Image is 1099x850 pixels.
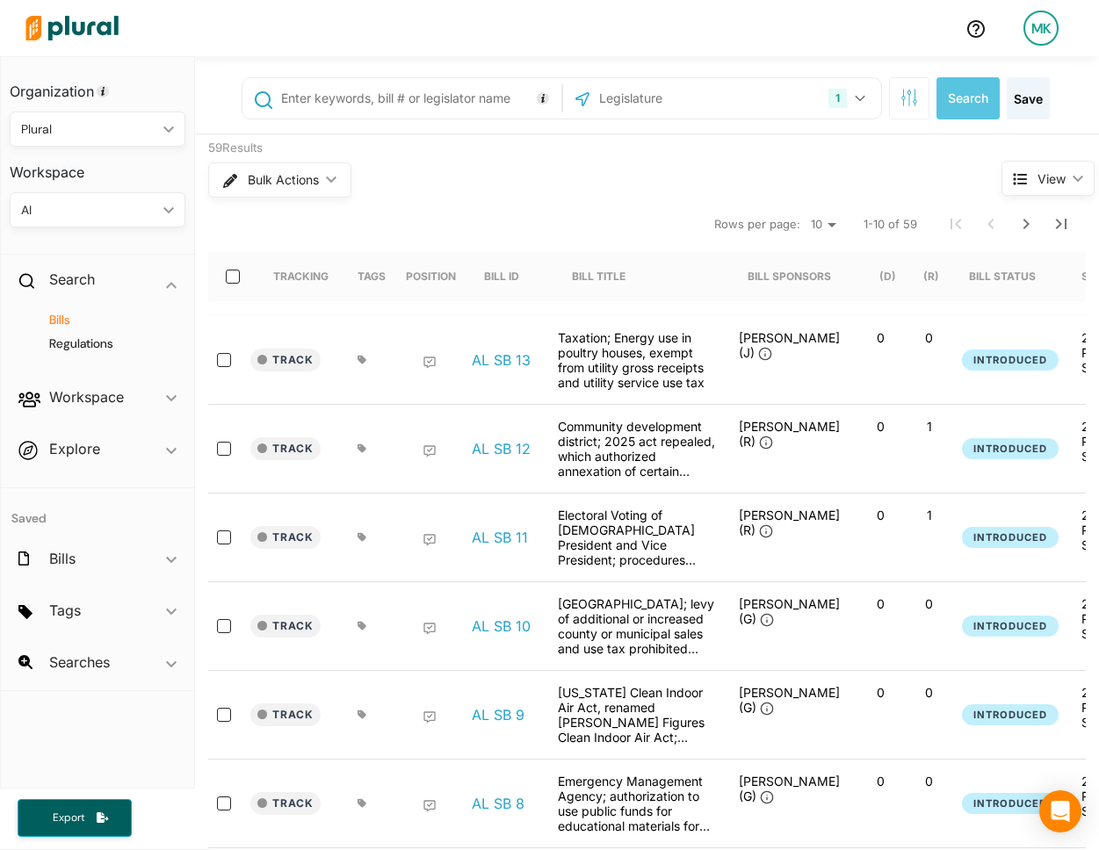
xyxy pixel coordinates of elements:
[1038,169,1066,188] span: View
[423,444,437,458] div: Add Position Statement
[279,82,556,115] input: Enter keywords, bill # or legislator name
[739,596,840,626] span: [PERSON_NAME] (G)
[250,437,321,460] button: Track
[938,206,973,241] button: First Page
[472,529,528,546] a: AL SB 11
[217,619,231,633] input: select-row-state-al-2026rs-sb10
[864,774,898,789] p: 0
[472,795,524,812] a: AL SB 8
[49,652,110,672] h2: Searches
[21,120,156,139] div: Plural
[962,704,1059,726] button: Introduced
[358,710,367,720] div: Add tags
[40,810,97,825] span: Export
[879,270,896,283] div: (D)
[217,796,231,810] input: select-row-state-al-2026rs-sb8
[1,488,194,531] h4: Saved
[912,330,946,345] p: 0
[1009,206,1044,241] button: Next Page
[549,330,725,390] div: Taxation; Energy use in poultry houses, exempt from utility gross receipts and utility service us...
[10,66,185,104] h3: Organization
[549,774,725,833] div: Emergency Management Agency; authorization to use public funds for educational materials for the ...
[962,527,1059,549] button: Introduced
[21,201,156,220] div: AI
[864,330,898,345] p: 0
[406,270,456,283] div: Position
[828,89,847,108] div: 1
[484,270,519,283] div: Bill ID
[27,312,177,328] a: Bills
[472,706,524,724] a: AL SB 9
[912,685,946,700] p: 0
[1044,206,1079,241] button: Last Page
[217,353,231,367] input: select-row-state-al-2026rs-sb13
[864,419,898,434] p: 0
[358,798,367,809] div: Add tags
[923,252,939,301] div: (R)
[572,270,625,283] div: Bill Title
[217,442,231,456] input: select-row-state-al-2026rs-sb12
[739,774,840,803] span: [PERSON_NAME] (G)
[962,438,1059,460] button: Introduced
[250,526,321,549] button: Track
[423,622,437,636] div: Add Position Statement
[597,82,785,115] input: Legislature
[549,596,725,656] div: [GEOGRAPHIC_DATA]; levy of additional or increased county or municipal sales and use tax prohibit...
[912,596,946,611] p: 0
[472,440,531,457] a: AL SB 12
[358,532,367,543] div: Add tags
[549,685,725,745] div: [US_STATE] Clean Indoor Air Act, renamed [PERSON_NAME] Figures Clean Indoor Air Act; vaping inclu...
[49,439,100,458] h2: Explore
[250,349,321,371] button: Track
[273,252,329,301] div: Tracking
[821,82,877,115] button: 1
[864,216,917,234] span: 1-10 of 59
[250,792,321,815] button: Track
[273,270,329,283] div: Tracking
[879,252,896,301] div: (D)
[864,508,898,522] p: 0
[208,162,351,198] button: Bulk Actions
[217,708,231,722] input: select-row-state-al-2026rs-sb9
[10,147,185,185] h3: Workspace
[423,710,437,724] div: Add Position Statement
[49,601,81,620] h2: Tags
[18,799,132,837] button: Export
[739,508,840,537] span: [PERSON_NAME] (R)
[572,252,641,301] div: Bill Title
[962,793,1059,815] button: Introduced
[423,533,437,547] div: Add Position Statement
[748,270,831,283] div: Bill Sponsors
[49,387,124,407] h2: Workspace
[358,252,386,301] div: Tags
[739,330,840,360] span: [PERSON_NAME] (J)
[549,508,725,567] div: Electoral Voting of [DEMOGRAPHIC_DATA] President and Vice President; procedures established if pr...
[250,615,321,637] button: Track
[248,174,319,186] span: Bulk Actions
[739,685,840,715] span: [PERSON_NAME] (G)
[912,774,946,789] p: 0
[358,443,367,454] div: Add tags
[49,270,95,289] h2: Search
[739,419,840,449] span: [PERSON_NAME] (R)
[1023,11,1059,46] div: MK
[423,799,437,813] div: Add Position Statement
[1007,77,1050,119] button: Save
[472,351,531,369] a: AL SB 13
[250,703,321,726] button: Track
[1039,790,1081,832] div: Open Intercom Messenger
[27,335,177,352] h4: Regulations
[1009,4,1073,53] a: MK
[217,530,231,544] input: select-row-state-al-2026rs-sb11
[423,356,437,370] div: Add Position Statement
[226,270,240,284] input: select-all-rows
[358,355,367,365] div: Add tags
[912,508,946,522] p: 1
[923,270,939,283] div: (R)
[962,616,1059,637] button: Introduced
[406,252,456,301] div: Position
[864,596,898,611] p: 0
[912,419,946,434] p: 1
[962,349,1059,371] button: Introduced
